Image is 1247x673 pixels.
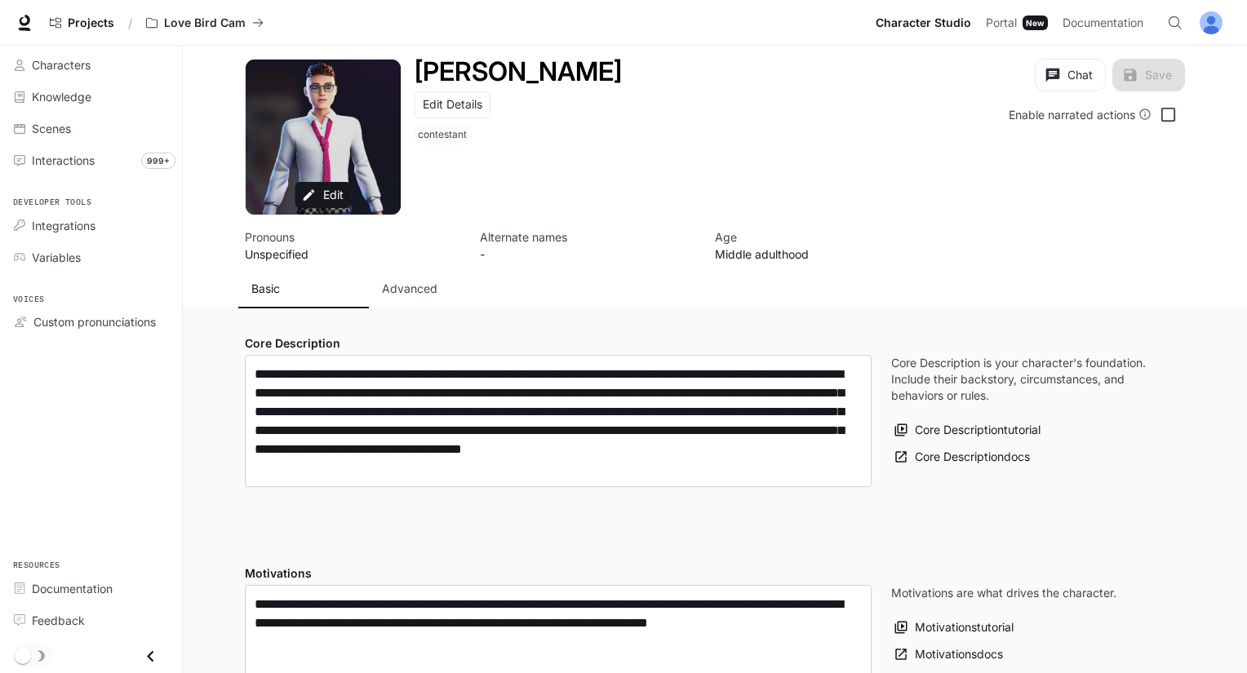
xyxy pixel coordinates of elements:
[891,444,1034,471] a: Core Descriptiondocs
[7,146,175,175] a: Interactions
[1063,13,1143,33] span: Documentation
[480,228,695,263] button: Open character details dialog
[32,249,81,266] span: Variables
[32,612,85,629] span: Feedback
[715,246,930,263] p: Middle adulthood
[415,59,622,85] button: Open character details dialog
[1195,7,1227,39] button: User avatar
[245,355,872,487] div: label
[1035,59,1106,91] button: Chat
[7,243,175,272] a: Variables
[32,88,91,105] span: Knowledge
[7,114,175,143] a: Scenes
[891,585,1116,601] p: Motivations are what drives the character.
[891,417,1045,444] button: Core Descriptiontutorial
[32,152,95,169] span: Interactions
[246,60,401,215] button: Open character avatar dialog
[251,281,280,297] p: Basic
[415,55,622,87] h1: [PERSON_NAME]
[891,355,1165,404] p: Core Description is your character's foundation. Include their backstory, circumstances, and beha...
[122,15,139,32] div: /
[1159,7,1192,39] button: Open Command Menu
[715,228,930,246] p: Age
[68,16,114,30] span: Projects
[1056,7,1156,39] a: Documentation
[42,7,122,39] a: Go to projects
[1009,106,1152,123] div: Enable narrated actions
[295,182,352,209] button: Edit
[7,82,175,111] a: Knowledge
[33,313,156,330] span: Custom pronunciations
[7,211,175,240] a: Integrations
[415,125,473,151] button: Open character details dialog
[876,13,971,33] span: Character Studio
[15,646,31,664] span: Dark mode toggle
[7,574,175,603] a: Documentation
[246,60,401,215] div: Avatar image
[1200,11,1223,34] img: User avatar
[1023,15,1048,30] div: New
[32,580,113,597] span: Documentation
[891,614,1018,641] button: Motivationstutorial
[979,7,1054,39] a: PortalNew
[715,228,930,263] button: Open character details dialog
[480,246,695,263] p: -
[245,335,872,352] h4: Core Description
[415,125,473,144] span: contestant
[869,7,978,39] a: Character Studio
[32,120,71,137] span: Scenes
[141,153,175,169] span: 999+
[245,228,460,246] p: Pronouns
[418,128,467,141] p: contestant
[245,565,872,582] h4: Motivations
[891,641,1007,668] a: Motivationsdocs
[32,217,95,234] span: Integrations
[139,7,271,39] button: All workspaces
[245,246,460,263] p: Unspecified
[132,640,169,673] button: Close drawer
[7,308,175,336] a: Custom pronunciations
[164,16,246,30] p: Love Bird Cam
[415,91,490,118] button: Edit Details
[7,51,175,79] a: Characters
[245,228,460,263] button: Open character details dialog
[32,56,91,73] span: Characters
[986,13,1017,33] span: Portal
[382,281,437,297] p: Advanced
[7,606,175,635] a: Feedback
[480,228,695,246] p: Alternate names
